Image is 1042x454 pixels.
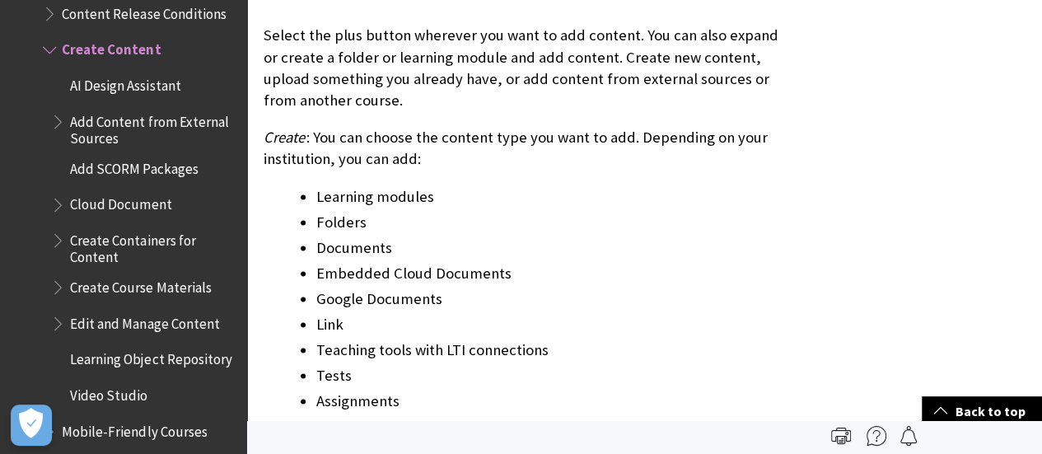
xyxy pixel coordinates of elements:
span: Learning Object Repository [70,346,231,368]
li: Tests [316,364,782,387]
span: Edit and Manage Content [70,310,219,332]
span: Mobile-Friendly Courses [62,418,207,440]
li: Assignments [316,390,782,413]
span: AI Design Assistant [70,72,180,94]
span: Create [264,128,305,147]
img: More help [867,426,886,446]
li: Forms [316,415,782,438]
a: Back to top [922,396,1042,427]
img: Follow this page [899,426,918,446]
li: Google Documents [316,288,782,311]
li: Documents [316,236,782,260]
span: Create Content [62,36,161,59]
span: Video Studio [70,381,147,404]
span: Cloud Document [70,191,171,213]
span: Add SCORM Packages [70,155,198,177]
p: Select the plus button wherever you want to add content. You can also expand or create a folder o... [264,25,782,111]
button: Open Preferences [11,405,52,446]
li: Folders [316,211,782,234]
span: Add Content from External Sources [70,108,236,147]
p: : You can choose the content type you want to add. Depending on your institution, you can add: [264,127,782,170]
span: Create Containers for Content [70,227,236,265]
li: Teaching tools with LTI connections [316,339,782,362]
li: Learning modules [316,185,782,208]
img: Print [831,426,851,446]
span: Create Course Materials [70,274,211,296]
li: Embedded Cloud Documents [316,262,782,285]
li: Link [316,313,782,336]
